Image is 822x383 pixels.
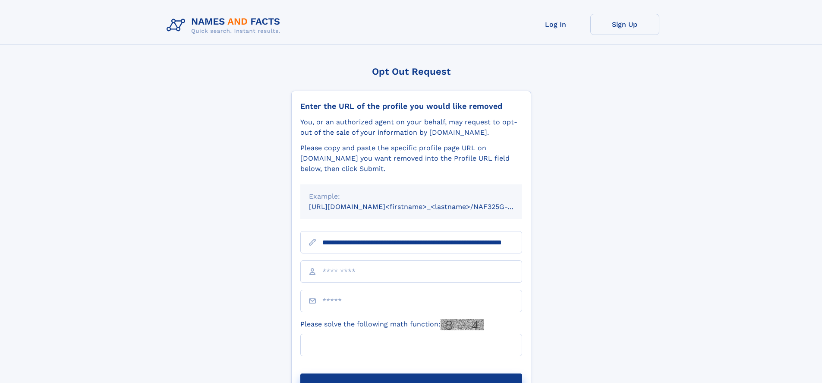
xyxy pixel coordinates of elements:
[590,14,659,35] a: Sign Up
[309,203,539,211] small: [URL][DOMAIN_NAME]<firstname>_<lastname>/NAF325G-xxxxxxxx
[521,14,590,35] a: Log In
[309,191,513,202] div: Example:
[291,66,531,77] div: Opt Out Request
[300,117,522,138] div: You, or an authorized agent on your behalf, may request to opt-out of the sale of your informatio...
[300,101,522,111] div: Enter the URL of the profile you would like removed
[300,143,522,174] div: Please copy and paste the specific profile page URL on [DOMAIN_NAME] you want removed into the Pr...
[163,14,287,37] img: Logo Names and Facts
[300,319,484,330] label: Please solve the following math function:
